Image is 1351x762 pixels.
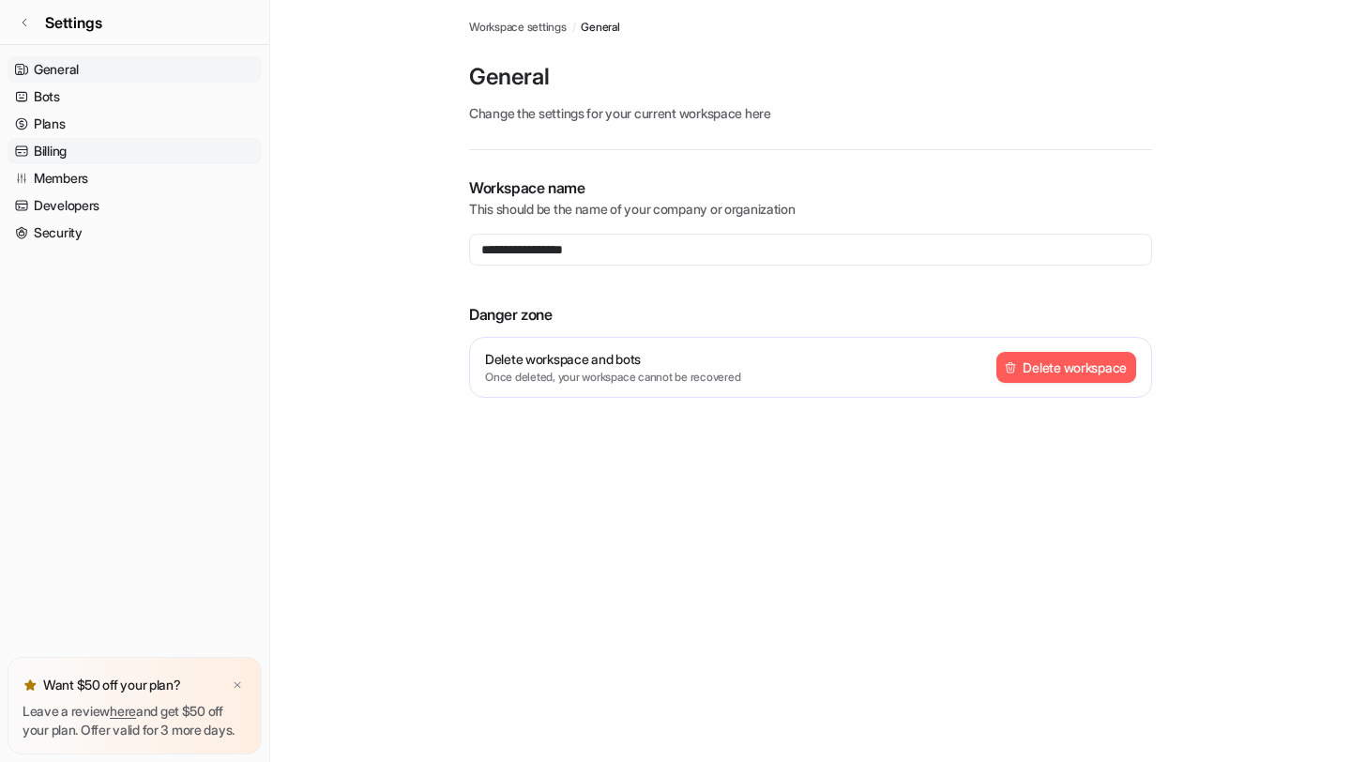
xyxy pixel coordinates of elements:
[43,676,181,694] p: Want $50 off your plan?
[469,199,1152,219] p: This should be the name of your company or organization
[110,703,136,719] a: here
[469,303,1152,326] p: Danger zone
[23,702,247,739] p: Leave a review and get $50 off your plan. Offer valid for 3 more days.
[469,19,567,36] a: Workspace settings
[8,111,262,137] a: Plans
[469,176,1152,199] p: Workspace name
[485,349,740,369] p: Delete workspace and bots
[45,11,102,34] span: Settings
[8,220,262,246] a: Security
[23,678,38,693] img: star
[232,679,243,692] img: x
[572,19,576,36] span: /
[996,352,1136,383] button: Delete workspace
[8,84,262,110] a: Bots
[8,165,262,191] a: Members
[8,138,262,164] a: Billing
[469,62,1152,92] p: General
[469,103,1152,123] p: Change the settings for your current workspace here
[485,369,740,386] p: Once deleted, your workspace cannot be recovered
[8,192,262,219] a: Developers
[8,56,262,83] a: General
[581,19,619,36] a: General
